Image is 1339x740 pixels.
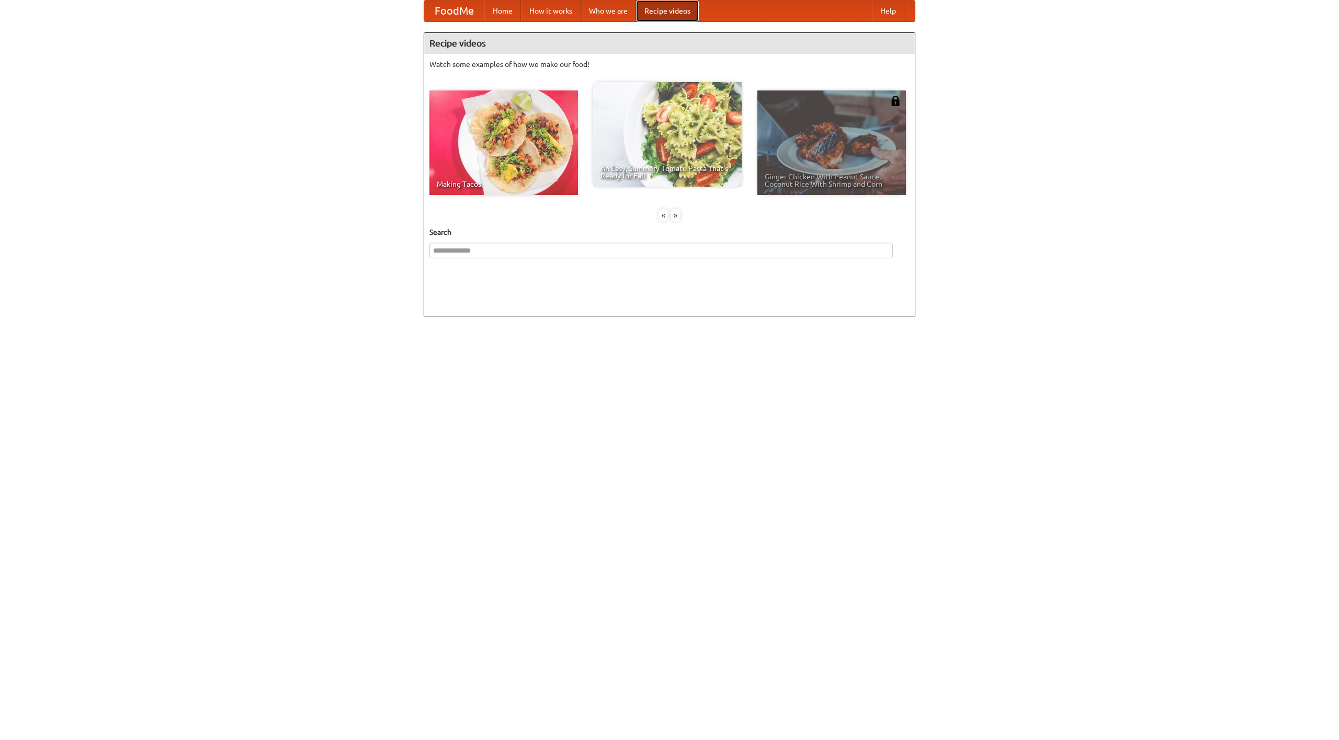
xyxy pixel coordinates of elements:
a: Recipe videos [636,1,699,21]
p: Watch some examples of how we make our food! [429,59,910,70]
img: 483408.png [890,96,901,106]
span: An Easy, Summery Tomato Pasta That's Ready for Fall [600,165,734,179]
div: » [671,209,680,222]
a: Making Tacos [429,90,578,195]
a: FoodMe [424,1,484,21]
a: Help [872,1,904,21]
h5: Search [429,227,910,237]
a: An Easy, Summery Tomato Pasta That's Ready for Fall [593,82,742,187]
a: How it works [521,1,581,21]
a: Who we are [581,1,636,21]
div: « [659,209,668,222]
span: Making Tacos [437,180,571,188]
a: Home [484,1,521,21]
h4: Recipe videos [424,33,915,54]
